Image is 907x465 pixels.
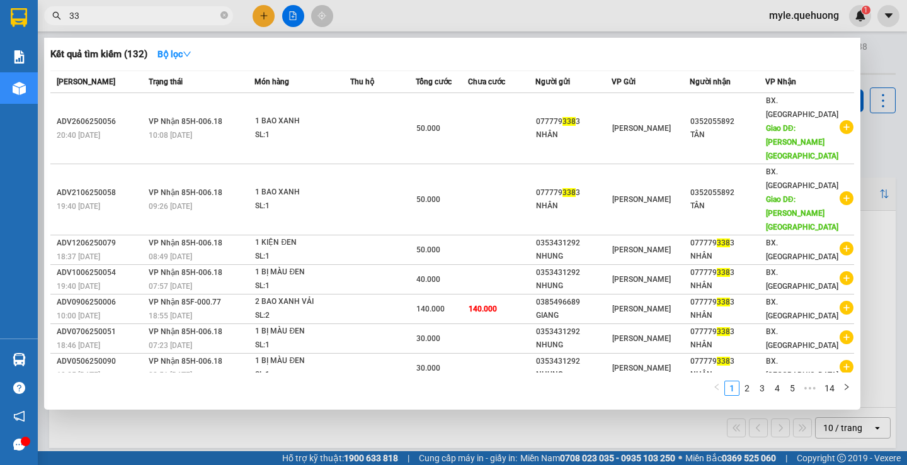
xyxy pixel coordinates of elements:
span: [PERSON_NAME] [612,334,671,343]
div: SL: 1 [255,279,350,293]
span: BX. [GEOGRAPHIC_DATA] [766,327,838,350]
li: 14 [820,381,839,396]
span: VP Nhận 85H-006.18 [149,238,222,247]
span: [PERSON_NAME] [612,364,671,373]
a: 5 [785,381,799,395]
span: 338 [717,327,730,336]
span: BX. [GEOGRAPHIC_DATA] [766,357,838,379]
div: 077779 3 [690,296,765,309]
span: 07:57 [DATE] [149,282,192,291]
span: down [183,50,191,59]
div: 0352055892 [690,115,765,128]
span: 40.000 [416,275,440,284]
div: NHUNG [536,279,610,293]
div: 077779 3 [690,355,765,368]
span: plus-circle [840,360,853,374]
button: right [839,381,854,396]
div: NHÂN [690,339,765,352]
span: close-circle [220,10,228,22]
span: plus-circle [840,120,853,134]
span: Giao DĐ: [PERSON_NAME][GEOGRAPHIC_DATA] [766,195,838,232]
span: Món hàng [254,77,289,86]
div: SL: 1 [255,368,350,382]
div: GIANG [536,309,610,322]
span: plus-circle [840,271,853,285]
div: NHUNG [536,368,610,381]
div: 1 BỊ MÀU ĐEN [255,266,350,279]
div: 0353431292 [536,266,610,279]
li: 2 [739,381,755,396]
span: [PERSON_NAME] [57,77,115,86]
div: NHUNG [536,250,610,263]
span: VP Gửi [612,77,636,86]
span: Chưa cước [468,77,505,86]
div: 077779 3 [536,186,610,199]
span: 338 [562,188,576,197]
div: 1 BAO XANH [255,186,350,199]
span: left [713,383,721,391]
span: search [52,11,61,20]
h3: Kết quả tìm kiếm ( 132 ) [50,48,147,61]
span: BX. [GEOGRAPHIC_DATA] [766,298,838,320]
span: 140.000 [469,305,497,313]
span: 338 [717,268,730,277]
span: close-circle [220,11,228,19]
div: NHUNG [536,339,610,352]
button: left [709,381,724,396]
div: NHÂN [536,199,610,213]
div: ADV1206250079 [57,237,145,250]
img: warehouse-icon [13,353,26,366]
span: VP Nhận 85H-006.18 [149,327,222,336]
li: Next Page [839,381,854,396]
span: plus-circle [840,301,853,315]
button: Bộ lọcdown [147,44,202,64]
span: plus-circle [840,191,853,205]
div: SL: 1 [255,250,350,264]
span: plus-circle [840,242,853,255]
div: 0353431292 [536,325,610,339]
span: 10:00 [DATE] [57,311,100,320]
div: 077779 3 [536,115,610,128]
span: Giao DĐ: [PERSON_NAME][GEOGRAPHIC_DATA] [766,124,838,160]
span: BX. [GEOGRAPHIC_DATA] [766,167,838,190]
span: 338 [717,238,730,247]
span: VP Nhận 85H-006.18 [149,188,222,197]
div: NHÂN [690,309,765,322]
span: [PERSON_NAME] [612,124,671,133]
span: VP Nhận 85H-006.18 [149,268,222,277]
a: 4 [770,381,784,395]
div: 2 BAO XANH VẢI [255,295,350,309]
img: warehouse-icon [13,82,26,95]
span: Tổng cước [416,77,452,86]
span: 18:55 [DATE] [149,311,192,320]
div: NHÂN [690,279,765,293]
span: BX. [GEOGRAPHIC_DATA] [766,268,838,291]
span: 07:23 [DATE] [149,341,192,350]
div: 0385496689 [536,296,610,309]
strong: Bộ lọc [157,49,191,59]
span: 19:40 [DATE] [57,202,100,211]
span: [PERSON_NAME] [612,195,671,204]
div: ADV2606250056 [57,115,145,128]
span: 338 [717,298,730,306]
span: 19:40 [DATE] [57,282,100,291]
span: 338 [562,117,576,126]
span: Trạng thái [149,77,183,86]
div: SL: 1 [255,128,350,142]
div: 077779 3 [690,237,765,250]
div: 0353431292 [536,237,610,250]
div: SL: 2 [255,309,350,323]
span: VP Nhận 85H-006.18 [149,357,222,366]
span: Thu hộ [350,77,374,86]
span: notification [13,410,25,422]
span: Người nhận [690,77,731,86]
div: NHÂN [536,128,610,142]
li: 1 [724,381,739,396]
span: 50.000 [416,245,440,254]
div: 1 KIỆN ĐEN [255,236,350,250]
li: 5 [785,381,800,396]
span: ••• [800,381,820,396]
span: message [13,439,25,451]
div: 1 BỊ MÀU ĐEN [255,325,350,339]
span: Người gửi [535,77,570,86]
